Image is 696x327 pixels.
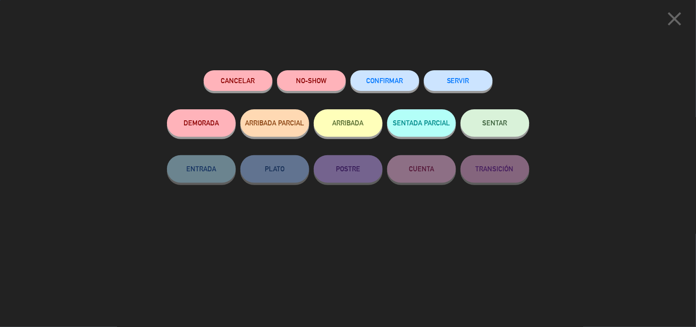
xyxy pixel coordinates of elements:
span: CONFIRMAR [367,77,403,85]
button: ENTRADA [167,155,236,183]
button: close [661,7,689,34]
button: NO-SHOW [277,70,346,91]
button: SENTADA PARCIAL [387,109,456,137]
span: SENTAR [483,119,507,127]
button: PLATO [240,155,309,183]
i: close [663,7,686,30]
button: DEMORADA [167,109,236,137]
button: ARRIBADA PARCIAL [240,109,309,137]
button: Cancelar [204,70,273,91]
span: ARRIBADA PARCIAL [245,119,304,127]
button: TRANSICIÓN [461,155,529,183]
button: CUENTA [387,155,456,183]
button: SERVIR [424,70,493,91]
button: ARRIBADA [314,109,383,137]
button: SENTAR [461,109,529,137]
button: CONFIRMAR [351,70,419,91]
button: POSTRE [314,155,383,183]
